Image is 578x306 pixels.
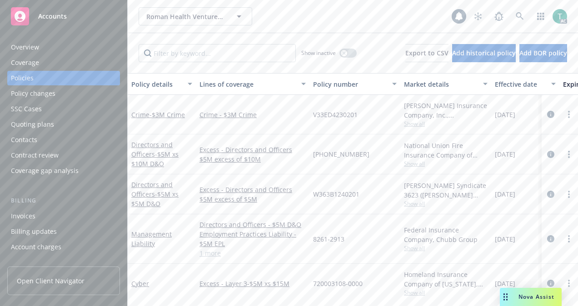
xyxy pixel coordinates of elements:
[313,110,358,119] span: V33ED4230201
[563,233,574,244] a: more
[11,133,37,147] div: Contacts
[128,73,196,95] button: Policy details
[7,40,120,54] a: Overview
[511,7,529,25] a: Search
[7,209,120,223] a: Invoices
[495,149,515,159] span: [DATE]
[11,40,39,54] div: Overview
[131,79,182,89] div: Policy details
[11,240,61,254] div: Account charges
[7,163,120,178] a: Coverage gap analysis
[404,79,478,89] div: Market details
[199,220,306,229] a: Directors and Officers - $5M D&O
[545,109,556,120] a: circleInformation
[139,44,296,62] input: Filter by keyword...
[405,44,448,62] button: Export to CSV
[563,278,574,289] a: more
[11,102,42,116] div: SSC Cases
[553,9,567,24] img: photo
[452,44,516,62] button: Add historical policy
[7,148,120,163] a: Contract review
[7,255,120,270] a: Installment plans
[519,44,567,62] button: Add BOR policy
[131,279,149,288] a: Cyber
[495,189,515,199] span: [DATE]
[11,117,54,132] div: Quoting plans
[11,148,59,163] div: Contract review
[7,240,120,254] a: Account charges
[11,71,34,85] div: Policies
[7,117,120,132] a: Quoting plans
[7,55,120,70] a: Coverage
[490,7,508,25] a: Report a Bug
[495,79,546,89] div: Effective date
[563,189,574,200] a: more
[452,49,516,57] span: Add historical policy
[404,101,488,120] div: [PERSON_NAME] Insurance Company, Inc., [PERSON_NAME] Group
[563,109,574,120] a: more
[11,255,64,270] div: Installment plans
[11,163,79,178] div: Coverage gap analysis
[404,181,488,200] div: [PERSON_NAME] Syndicate 3623 ([PERSON_NAME] [PERSON_NAME] Limited), [PERSON_NAME] Group
[491,73,559,95] button: Effective date
[131,190,179,208] span: - $5M xs $5M D&O
[38,13,67,20] span: Accounts
[313,234,344,244] span: 8261-2913
[11,55,39,70] div: Coverage
[149,110,185,119] span: - $3M Crime
[545,233,556,244] a: circleInformation
[532,7,550,25] a: Switch app
[404,244,488,252] span: Show all
[7,196,120,205] div: Billing
[199,229,306,248] a: Employment Practices Liability - $5M EPL
[309,73,400,95] button: Policy number
[11,209,35,223] div: Invoices
[495,110,515,119] span: [DATE]
[563,149,574,160] a: more
[500,288,511,306] div: Drag to move
[404,160,488,168] span: Show all
[404,200,488,207] span: Show all
[301,49,336,57] span: Show inactive
[7,71,120,85] a: Policies
[495,279,515,288] span: [DATE]
[519,49,567,57] span: Add BOR policy
[404,289,488,296] span: Show all
[313,189,359,199] span: W363B1240201
[404,141,488,160] div: National Union Fire Insurance Company of [GEOGRAPHIC_DATA], [GEOGRAPHIC_DATA], AIG
[313,149,369,159] span: [PHONE_NUMBER]
[404,120,488,128] span: Show all
[199,110,306,119] a: Crime - $3M Crime
[500,288,562,306] button: Nova Assist
[404,270,488,289] div: Homeland Insurance Company of [US_STATE], Intact Insurance, Resilience Cyber Insurance Solutions
[495,234,515,244] span: [DATE]
[313,279,363,288] span: 720003108-0000
[400,73,491,95] button: Market details
[199,145,306,164] a: Excess - Directors and Officers $5M excess of $10M
[518,293,554,301] span: Nova Assist
[7,86,120,101] a: Policy changes
[11,86,55,101] div: Policy changes
[545,278,556,289] a: circleInformation
[131,140,179,168] a: Directors and Officers
[199,248,306,258] a: 1 more
[545,189,556,200] a: circleInformation
[131,150,179,168] span: - $5M xs $10M D&O
[405,49,448,57] span: Export to CSV
[7,133,120,147] a: Contacts
[545,149,556,160] a: circleInformation
[199,185,306,204] a: Excess - Directors and Officers $5M excess of $5M
[7,102,120,116] a: SSC Cases
[139,7,252,25] button: Roman Health Ventures Inc.
[196,73,309,95] button: Lines of coverage
[17,276,85,286] span: Open Client Navigator
[146,12,225,21] span: Roman Health Ventures Inc.
[131,110,185,119] a: Crime
[131,180,179,208] a: Directors and Officers
[469,7,487,25] a: Stop snowing
[404,225,488,244] div: Federal Insurance Company, Chubb Group
[199,79,296,89] div: Lines of coverage
[199,279,306,288] a: Excess - Layer 3-$5M xs $15M
[313,79,387,89] div: Policy number
[11,224,57,239] div: Billing updates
